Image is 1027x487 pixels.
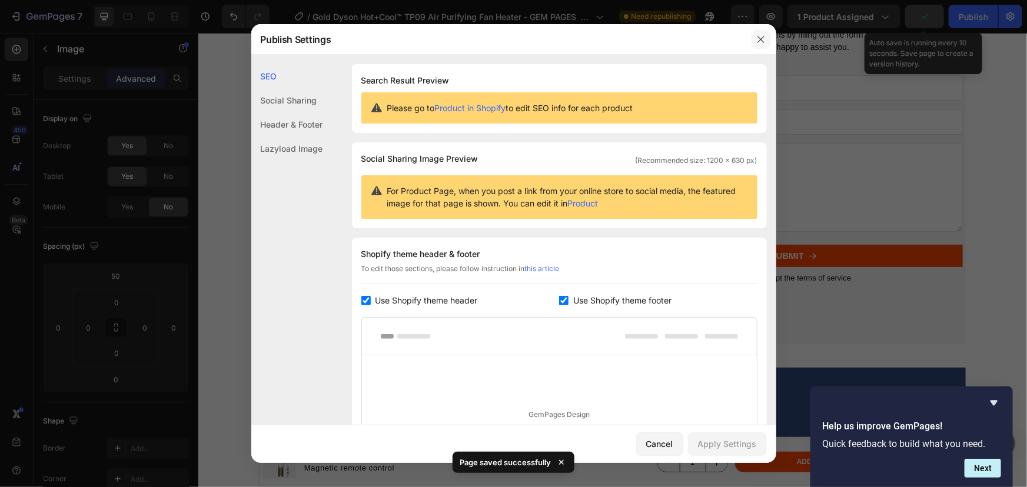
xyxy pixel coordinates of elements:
div: Publish Settings [251,24,746,55]
a: Product [568,198,599,208]
div: £529.99 [664,419,702,439]
h2: SIGN UP AND subscribe to our newsletter [67,364,762,376]
div: Apply Settings [698,438,757,450]
div: Image [76,25,101,35]
button: Add to cart [537,419,764,439]
h1: Search Result Preview [361,74,757,88]
div: GemPages Design [362,355,757,473]
button: Hide survey [987,396,1001,410]
button: Cancel [636,432,683,456]
p: we will be happy to assist you. [425,8,766,21]
button: Submit&nbsp; [427,212,765,234]
button: increment [508,419,530,439]
div: Shopify theme header & footer [361,247,757,261]
div: Add to cart [599,423,647,436]
span: Use Shopify theme header [375,293,478,308]
button: decrement [460,419,481,439]
input: Email [427,76,765,102]
span: Use Shopify theme footer [573,293,672,308]
div: Lazyload Image [251,136,323,161]
div: Help us improve GemPages! [822,396,1001,478]
span: For Product Page, when you post a link from your online store to social media, the featured image... [387,185,748,209]
p: Quick feedback to build what you need. [822,438,1001,449]
input: quantity [481,419,508,439]
h1: Gold Dyson Cool TP09 Air Purifying Fan with Magnetic remote control [105,416,295,442]
h2: Help us improve GemPages! [822,419,1001,433]
div: Submit [572,216,606,230]
button: Apply Settings [688,432,767,456]
img: Alt Image [61,41,405,234]
span: (Recommended size: 1200 x 630 px) [636,155,757,166]
span: Please go to to edit SEO info for each product [387,102,633,114]
div: Cancel [646,438,673,450]
div: Header & Footer [251,112,323,136]
p: Page saved successfully [460,456,551,468]
div: Social Sharing [251,88,323,112]
button: Next question [965,459,1001,478]
p: I accept the terms of service [557,238,653,252]
span: Get exclusive offers, [383,393,447,401]
a: this article [525,264,560,273]
span: Social Sharing Image Preview [361,152,478,166]
input: Name [427,42,765,68]
div: To edit those sections, please follow instruction in [361,263,757,284]
a: Product in Shopify [435,103,506,113]
div: SEO [251,64,323,88]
